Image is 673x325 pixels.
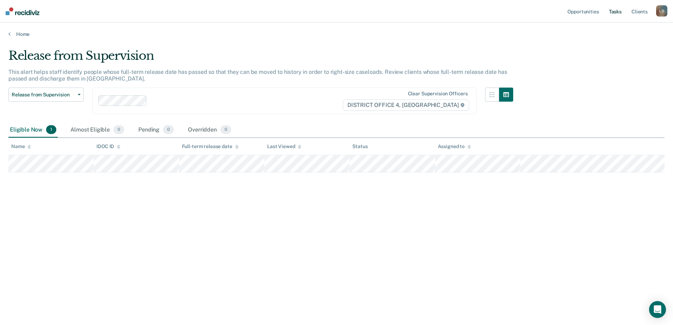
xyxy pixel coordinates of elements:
[137,122,175,138] div: Pending0
[96,144,120,149] div: IDOC ID
[220,125,231,134] span: 0
[113,125,124,134] span: 0
[8,88,84,102] button: Release from Supervision
[438,144,471,149] div: Assigned to
[182,144,239,149] div: Full-term release date
[8,49,513,69] div: Release from Supervision
[6,7,39,15] img: Recidiviz
[343,100,469,111] span: DISTRICT OFFICE 4, [GEOGRAPHIC_DATA]
[11,144,31,149] div: Name
[12,92,75,98] span: Release from Supervision
[187,122,233,138] div: Overridden0
[649,301,666,318] div: Open Intercom Messenger
[267,144,301,149] div: Last Viewed
[656,5,667,17] div: L D
[408,91,468,97] div: Clear supervision officers
[163,125,174,134] span: 0
[656,5,667,17] button: LD
[8,69,507,82] p: This alert helps staff identify people whose full-term release date has passed so that they can b...
[69,122,126,138] div: Almost Eligible0
[8,122,58,138] div: Eligible Now1
[352,144,367,149] div: Status
[46,125,56,134] span: 1
[8,31,665,37] a: Home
